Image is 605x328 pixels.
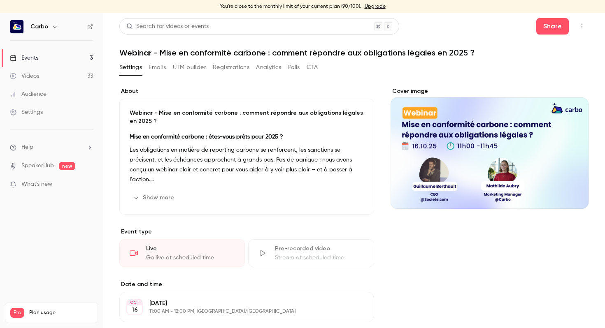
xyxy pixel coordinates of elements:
button: Registrations [213,61,249,74]
div: Pre-recorded videoStream at scheduled time [248,239,374,267]
img: Carbo [10,20,23,33]
a: Upgrade [365,3,386,10]
p: [DATE] [149,299,330,307]
p: Les obligations en matière de reporting carbone se renforcent, les sanctions se précisent, et les... [130,145,364,185]
span: Pro [10,308,24,318]
div: Stream at scheduled time [275,254,363,262]
iframe: Noticeable Trigger [83,181,93,188]
button: UTM builder [173,61,206,74]
h1: Webinar - Mise en conformité carbone : comment répondre aux obligations légales en 2025 ? [119,48,589,58]
button: Show more [130,191,179,204]
div: Videos [10,72,39,80]
div: Live [146,245,235,253]
span: new [59,162,75,170]
strong: Mise en conformité carbone : êtes-vous prêts pour 2025 ? [130,134,283,140]
button: Settings [119,61,142,74]
button: Polls [288,61,300,74]
div: Events [10,54,38,62]
p: 16 [132,306,138,314]
div: LiveGo live at scheduled time [119,239,245,267]
h6: Carbo [30,23,48,31]
label: Date and time [119,280,374,289]
span: Plan usage [29,310,93,316]
div: Search for videos or events [126,22,209,31]
p: Event type [119,228,374,236]
span: What's new [21,180,52,189]
span: Help [21,143,33,152]
div: Settings [10,108,43,116]
div: Go live at scheduled time [146,254,235,262]
label: Cover image [391,87,589,95]
button: Share [536,18,569,35]
div: Pre-recorded video [275,245,363,253]
p: 11:00 AM - 12:00 PM, [GEOGRAPHIC_DATA]/[GEOGRAPHIC_DATA] [149,308,330,315]
button: Analytics [256,61,282,74]
div: OCT [127,300,142,305]
li: help-dropdown-opener [10,143,93,152]
p: Webinar - Mise en conformité carbone : comment répondre aux obligations légales en 2025 ? [130,109,364,125]
button: CTA [307,61,318,74]
div: Audience [10,90,47,98]
section: Cover image [391,87,589,209]
label: About [119,87,374,95]
a: SpeakerHub [21,162,54,170]
button: Emails [149,61,166,74]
